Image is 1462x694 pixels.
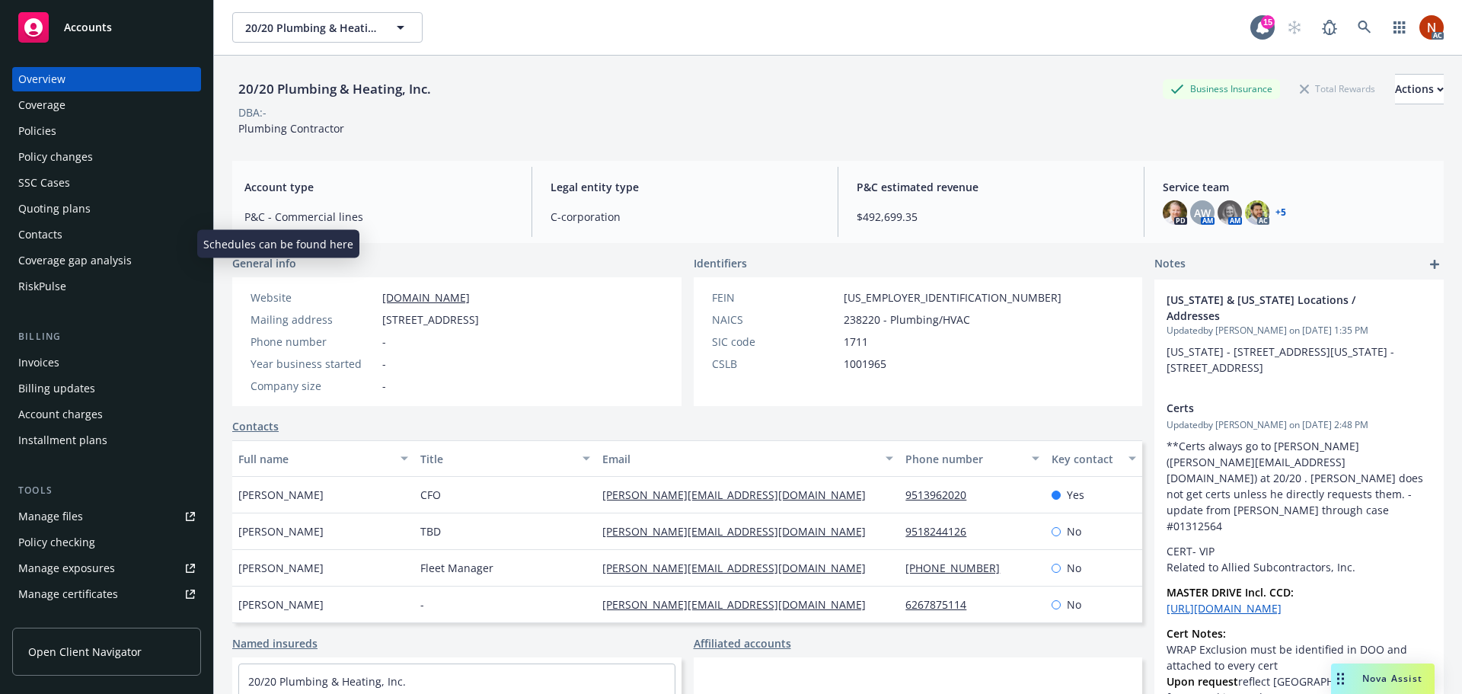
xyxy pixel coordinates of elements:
div: Actions [1395,75,1444,104]
div: FEIN [712,289,838,305]
div: Phone number [905,451,1022,467]
span: [PERSON_NAME] [238,523,324,539]
span: No [1067,596,1081,612]
button: Key contact [1045,440,1142,477]
div: Phone number [251,334,376,350]
img: photo [1218,200,1242,225]
a: Named insureds [232,635,318,651]
span: Fleet Manager [420,560,493,576]
a: Coverage gap analysis [12,248,201,273]
div: Invoices [18,350,59,375]
p: **Certs always go to [PERSON_NAME] ([PERSON_NAME][EMAIL_ADDRESS][DOMAIN_NAME]) at 20/20 . [PERSON... [1167,438,1432,534]
span: Legal entity type [551,179,819,195]
a: Contacts [232,418,279,434]
a: Start snowing [1279,12,1310,43]
a: Invoices [12,350,201,375]
a: [DOMAIN_NAME] [382,290,470,305]
span: Updated by [PERSON_NAME] on [DATE] 2:48 PM [1167,418,1432,432]
a: Overview [12,67,201,91]
div: Policies [18,119,56,143]
a: Manage certificates [12,582,201,606]
span: [PERSON_NAME] [238,560,324,576]
span: No [1067,523,1081,539]
div: RiskPulse [18,274,66,299]
div: Drag to move [1331,664,1350,694]
a: Manage claims [12,608,201,632]
span: [PERSON_NAME] [238,487,324,503]
li: WRAP Exclusion must be identified in DOO and attached to every cert [1167,641,1432,673]
span: Accounts [64,21,112,34]
span: Certs [1167,400,1392,416]
div: Website [251,289,376,305]
a: [URL][DOMAIN_NAME] [1167,601,1282,616]
a: [PERSON_NAME][EMAIL_ADDRESS][DOMAIN_NAME] [602,561,878,575]
a: Account charges [12,402,201,427]
span: C-corporation [551,209,819,225]
div: Business Insurance [1163,79,1280,98]
button: Actions [1395,74,1444,104]
p: CERT- VIP Related to Allied Subcontractors, Inc. [1167,543,1432,575]
div: Policy checking [18,530,95,555]
span: AW [1194,205,1211,221]
span: Updated by [PERSON_NAME] on [DATE] 1:35 PM [1167,324,1432,337]
a: 9518244126 [905,524,978,539]
div: Coverage gap analysis [18,248,132,273]
img: photo [1163,200,1187,225]
a: Policy changes [12,145,201,169]
span: P&C - Commercial lines [244,209,513,225]
span: 1001965 [844,356,886,372]
a: SSC Cases [12,171,201,195]
div: Contacts [18,222,62,247]
span: P&C estimated revenue [857,179,1125,195]
a: Installment plans [12,428,201,453]
span: CFO [420,487,441,503]
button: Title [414,440,596,477]
div: SSC Cases [18,171,70,195]
a: Manage files [12,504,201,529]
a: add [1425,255,1444,273]
div: 15 [1261,15,1275,29]
p: [US_STATE] - [STREET_ADDRESS][US_STATE] - [STREET_ADDRESS] [1167,344,1432,376]
span: - [382,334,386,350]
button: Nova Assist [1331,664,1435,694]
a: Switch app [1384,12,1415,43]
span: Plumbing Contractor [238,121,344,136]
span: [PERSON_NAME] [238,596,324,612]
div: CSLB [712,356,838,372]
span: Notes [1154,255,1186,273]
div: 20/20 Plumbing & Heating, Inc. [232,79,437,99]
div: Installment plans [18,428,107,453]
a: [PERSON_NAME][EMAIL_ADDRESS][DOMAIN_NAME] [602,597,878,612]
div: Quoting plans [18,197,91,221]
button: 20/20 Plumbing & Heating, Inc. [232,12,423,43]
strong: Upon request [1167,674,1238,689]
span: [US_STATE] & [US_STATE] Locations / Addresses [1167,292,1392,324]
span: $492,699.35 [857,209,1125,225]
a: 20/20 Plumbing & Heating, Inc. [248,674,406,689]
strong: Cert Notes: [1167,626,1226,641]
a: Accounts [12,6,201,49]
span: TBD [420,523,441,539]
a: 9513962020 [905,488,978,502]
div: Title [420,451,573,467]
div: Year business started [251,356,376,372]
button: Full name [232,440,414,477]
div: Company size [251,378,376,394]
a: Manage exposures [12,556,201,580]
div: Manage files [18,504,83,529]
div: Coverage [18,93,65,117]
span: Open Client Navigator [28,644,142,660]
span: Account type [244,179,513,195]
a: 6267875114 [905,597,978,612]
a: Contacts [12,222,201,247]
div: Manage certificates [18,582,118,606]
span: No [1067,560,1081,576]
a: Billing updates [12,376,201,401]
div: Billing updates [18,376,95,401]
a: Search [1349,12,1380,43]
a: [PERSON_NAME][EMAIL_ADDRESS][DOMAIN_NAME] [602,488,878,502]
span: General info [232,255,296,271]
span: Service team [1163,179,1432,195]
span: 238220 - Plumbing/HVAC [844,312,970,328]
